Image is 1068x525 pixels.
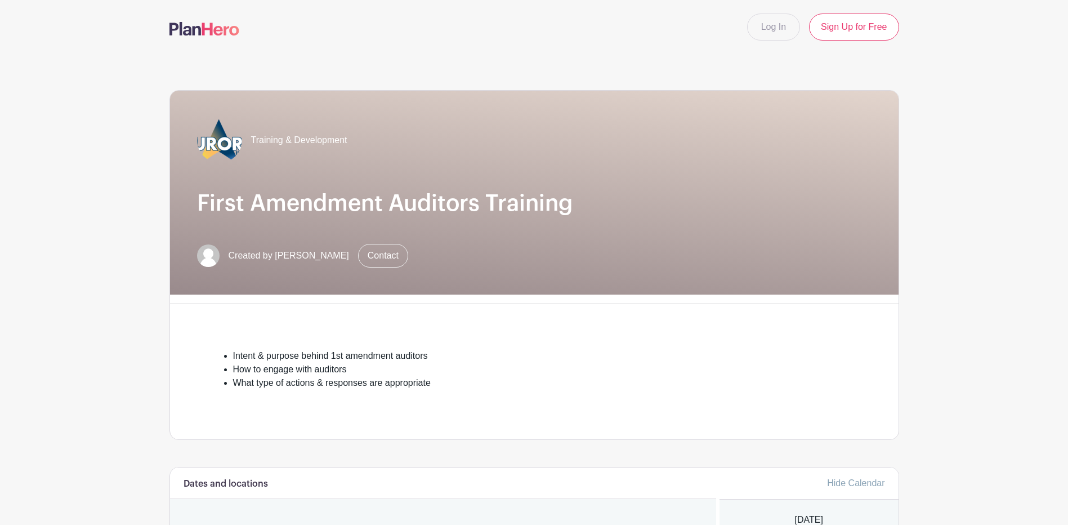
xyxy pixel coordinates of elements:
li: What type of actions & responses are appropriate [233,376,844,390]
h1: First Amendment Auditors Training [197,190,872,217]
span: Training & Development [251,134,347,147]
img: default-ce2991bfa6775e67f084385cd625a349d9dcbb7a52a09fb2fda1e96e2d18dcdb.png [197,244,220,267]
h6: Dates and locations [184,479,268,490]
span: Created by [PERSON_NAME] [229,249,349,262]
li: Intent & purpose behind 1st amendment auditors [233,349,844,363]
img: 2023_COA_Horiz_Logo_PMS_BlueStroke%204.png [197,118,242,163]
a: Hide Calendar [827,478,884,488]
img: logo-507f7623f17ff9eddc593b1ce0a138ce2505c220e1c5a4e2b4648c50719b7d32.svg [169,22,239,35]
li: How to engage with auditors [233,363,844,376]
a: Sign Up for Free [809,14,899,41]
a: Contact [358,244,408,268]
a: Log In [747,14,800,41]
